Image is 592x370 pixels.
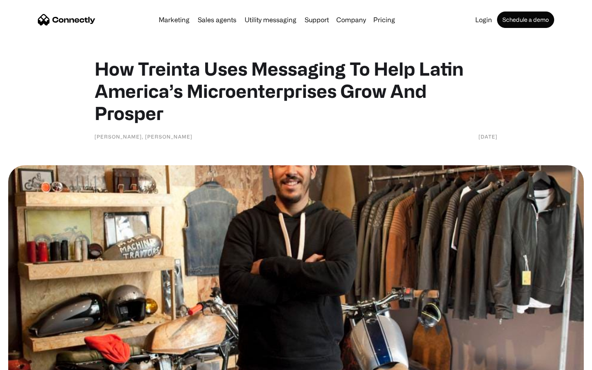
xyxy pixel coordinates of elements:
div: [PERSON_NAME], [PERSON_NAME] [95,132,192,141]
a: Schedule a demo [497,12,554,28]
a: Marketing [155,16,193,23]
div: Company [336,14,366,25]
a: Support [301,16,332,23]
a: Login [472,16,495,23]
a: home [38,14,95,26]
h1: How Treinta Uses Messaging To Help Latin America’s Microenterprises Grow And Prosper [95,58,497,124]
aside: Language selected: English [8,356,49,367]
a: Utility messaging [241,16,300,23]
a: Sales agents [194,16,240,23]
div: [DATE] [479,132,497,141]
ul: Language list [16,356,49,367]
a: Pricing [370,16,398,23]
div: Company [334,14,368,25]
